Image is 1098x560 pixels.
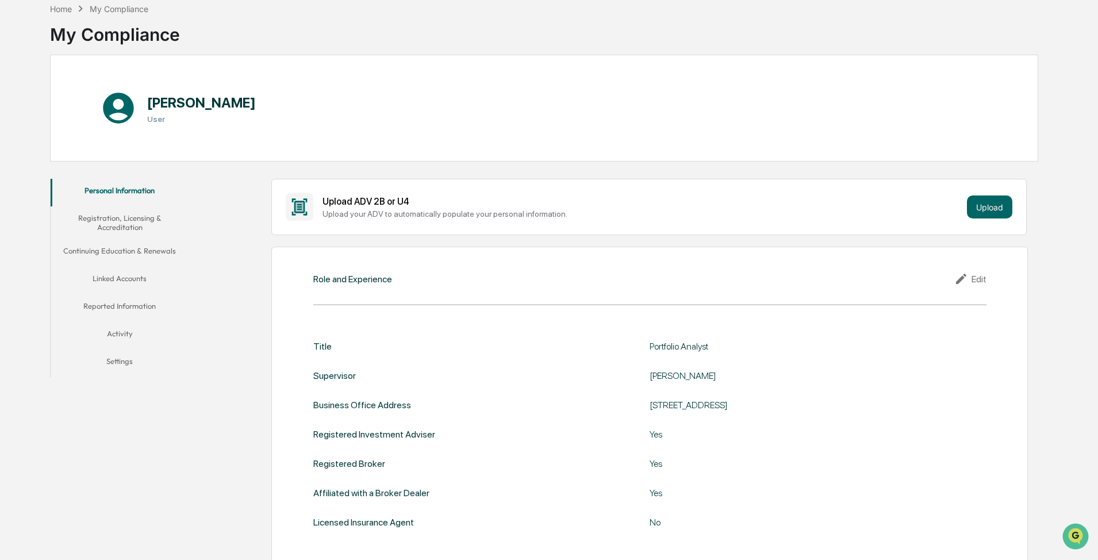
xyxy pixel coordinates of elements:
span: Preclearance [23,145,74,156]
div: No [650,517,937,528]
div: Edit [954,272,986,286]
div: Business Office Address [313,400,411,411]
div: [STREET_ADDRESS] [650,400,937,411]
div: Start new chat [39,88,189,99]
div: Yes [650,458,937,469]
span: Pylon [114,195,139,204]
p: How can we help? [11,24,209,43]
button: Registration, Licensing & Accreditation [51,206,189,239]
div: [PERSON_NAME] [650,370,937,381]
button: Personal Information [51,179,189,206]
button: Upload [967,195,1012,218]
div: Upload your ADV to automatically populate your personal information. [323,209,962,218]
a: 🗄️Attestations [79,140,147,161]
a: Powered byPylon [81,194,139,204]
div: Title [313,341,332,352]
img: 1746055101610-c473b297-6a78-478c-a979-82029cc54cd1 [11,88,32,109]
input: Clear [30,52,190,64]
div: We're available if you need us! [39,99,145,109]
div: secondary tabs example [51,179,189,377]
div: Registered Broker [313,458,385,469]
div: Yes [650,429,937,440]
button: Reported Information [51,294,189,322]
div: Portfolio Analyst [650,341,937,352]
div: My Compliance [90,4,148,14]
button: Settings [51,350,189,377]
div: Home [50,4,72,14]
span: Attestations [95,145,143,156]
button: Linked Accounts [51,267,189,294]
button: Continuing Education & Renewals [51,239,189,267]
div: Upload ADV 2B or U4 [323,196,962,207]
div: Licensed Insurance Agent [313,517,414,528]
div: 🖐️ [11,146,21,155]
div: Supervisor [313,370,356,381]
div: Affiliated with a Broker Dealer [313,488,429,498]
a: 🔎Data Lookup [7,162,77,183]
button: Activity [51,322,189,350]
a: 🖐️Preclearance [7,140,79,161]
iframe: Open customer support [1061,522,1092,553]
div: 🗄️ [83,146,93,155]
div: Role and Experience [313,274,392,285]
span: Data Lookup [23,167,72,178]
div: Yes [650,488,937,498]
div: 🔎 [11,168,21,177]
button: Start new chat [195,91,209,105]
h1: [PERSON_NAME] [147,94,256,111]
div: Registered Investment Adviser [313,429,435,440]
div: My Compliance [50,15,180,45]
h3: User [147,114,256,124]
